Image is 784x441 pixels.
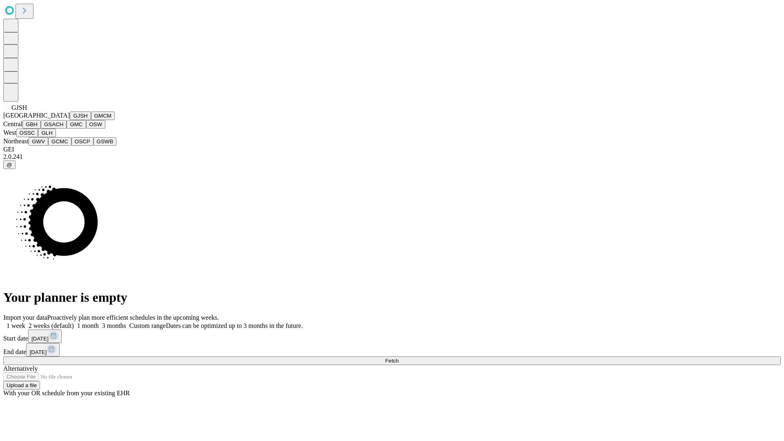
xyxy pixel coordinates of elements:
[3,138,29,145] span: Northeast
[3,290,781,305] h1: Your planner is empty
[71,137,94,146] button: OSCP
[129,322,166,329] span: Custom range
[102,322,126,329] span: 3 months
[3,153,781,160] div: 2.0.241
[28,330,62,343] button: [DATE]
[3,129,16,136] span: West
[3,146,781,153] div: GEI
[22,120,41,129] button: GBH
[3,343,781,356] div: End date
[67,120,86,129] button: GMC
[94,137,117,146] button: GSWB
[3,120,22,127] span: Central
[29,322,74,329] span: 2 weeks (default)
[3,390,130,396] span: With your OR schedule from your existing EHR
[29,137,48,146] button: GWV
[3,314,47,321] span: Import your data
[26,343,60,356] button: [DATE]
[77,322,99,329] span: 1 month
[29,349,47,355] span: [DATE]
[86,120,106,129] button: OSW
[41,120,67,129] button: GSACH
[38,129,56,137] button: GLH
[70,111,91,120] button: GJSH
[3,330,781,343] div: Start date
[48,137,71,146] button: GCMC
[385,358,399,364] span: Fetch
[7,162,12,168] span: @
[16,129,38,137] button: OSSC
[3,356,781,365] button: Fetch
[47,314,219,321] span: Proactively plan more efficient schedules in the upcoming weeks.
[11,104,27,111] span: GJSH
[3,365,38,372] span: Alternatively
[166,322,303,329] span: Dates can be optimized up to 3 months in the future.
[7,322,25,329] span: 1 week
[31,336,49,342] span: [DATE]
[3,160,16,169] button: @
[91,111,115,120] button: GMCM
[3,381,40,390] button: Upload a file
[3,112,70,119] span: [GEOGRAPHIC_DATA]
